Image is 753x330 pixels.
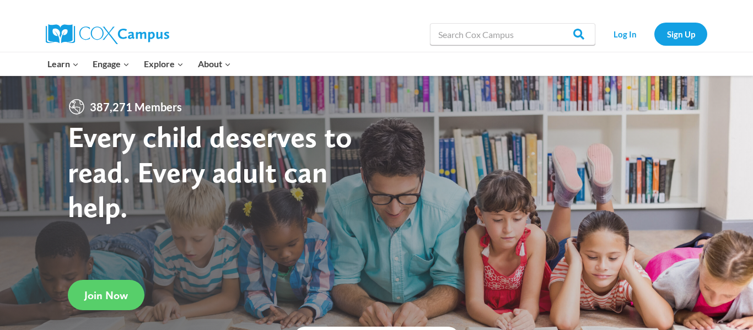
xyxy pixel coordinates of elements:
a: Sign Up [654,23,707,45]
a: Log In [601,23,649,45]
nav: Secondary Navigation [601,23,707,45]
span: Engage [93,57,130,71]
span: Join Now [84,289,128,302]
nav: Primary Navigation [40,52,238,75]
strong: Every child deserves to read. Every adult can help. [68,119,352,224]
span: About [198,57,231,71]
span: Explore [144,57,184,71]
span: 387,271 Members [85,98,186,116]
span: Learn [47,57,79,71]
input: Search Cox Campus [430,23,595,45]
a: Join Now [68,280,144,310]
img: Cox Campus [46,24,169,44]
